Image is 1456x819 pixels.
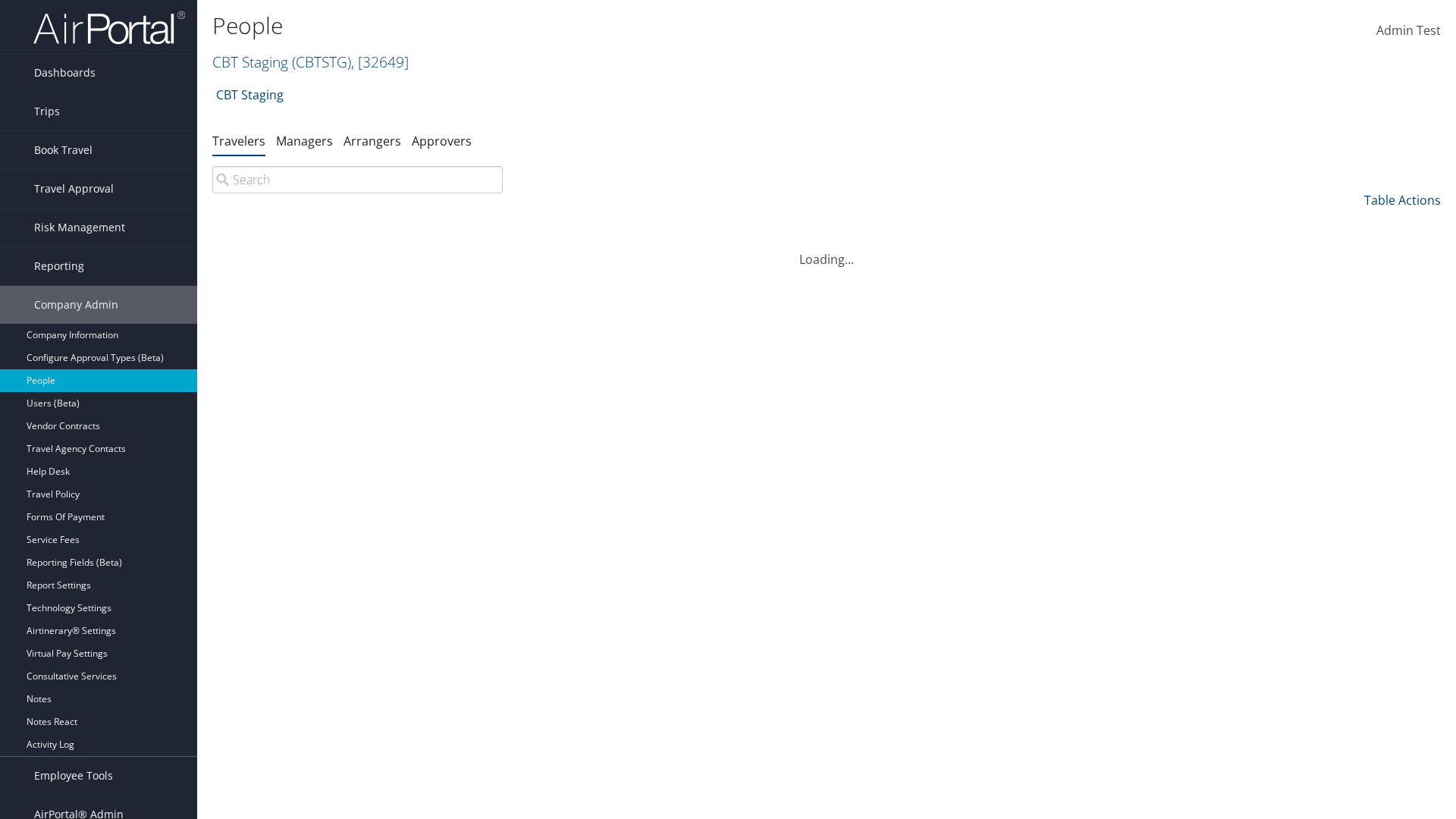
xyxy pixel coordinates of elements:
a: CBT Staging [216,80,284,110]
span: Employee Tools [34,757,113,795]
input: Search [212,166,503,193]
img: airportal-logo.png [33,10,185,45]
a: Admin Test [1376,8,1441,55]
span: , [ 32649 ] [351,52,409,72]
span: Dashboards [34,54,96,92]
span: Travel Approval [34,170,114,208]
a: Arrangers [344,133,401,149]
a: Travelers [212,133,265,149]
a: CBT Staging [212,52,409,72]
a: Approvers [412,133,472,149]
span: Reporting [34,247,84,285]
div: Loading... [212,232,1441,268]
span: Risk Management [34,209,125,246]
span: Book Travel [34,131,93,169]
a: Table Actions [1364,192,1441,209]
span: Admin Test [1376,22,1441,39]
span: Trips [34,93,60,130]
h1: People [212,10,1031,42]
a: Managers [276,133,333,149]
span: ( CBTSTG ) [292,52,351,72]
span: Company Admin [34,286,118,324]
